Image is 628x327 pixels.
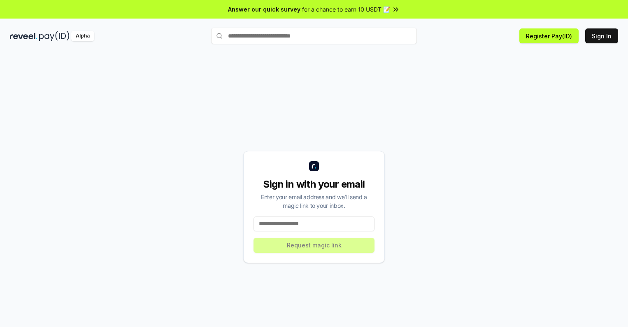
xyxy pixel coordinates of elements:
button: Register Pay(ID) [519,28,579,43]
span: for a chance to earn 10 USDT 📝 [302,5,390,14]
img: pay_id [39,31,70,41]
div: Alpha [71,31,94,41]
span: Answer our quick survey [228,5,300,14]
img: logo_small [309,161,319,171]
div: Enter your email address and we’ll send a magic link to your inbox. [254,193,374,210]
div: Sign in with your email [254,178,374,191]
img: reveel_dark [10,31,37,41]
button: Sign In [585,28,618,43]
